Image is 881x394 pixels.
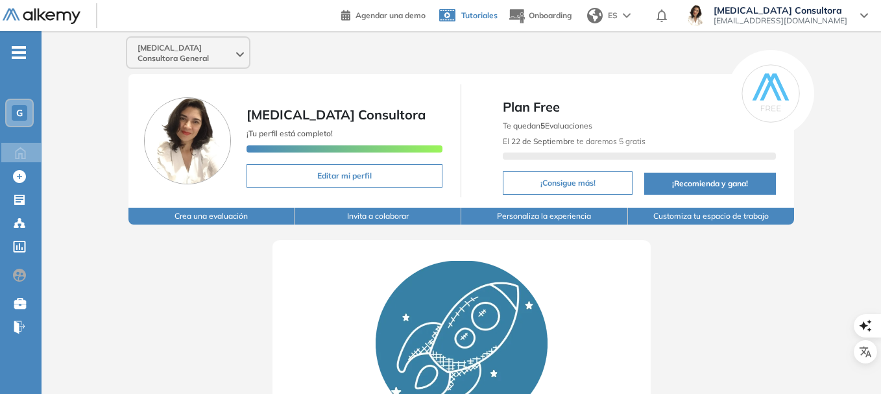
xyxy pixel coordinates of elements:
span: [EMAIL_ADDRESS][DOMAIN_NAME] [714,16,847,26]
i: - [12,51,26,54]
button: Editar mi perfil [247,164,443,188]
button: ¡Recomienda y gana! [644,173,776,195]
a: Agendar una demo [341,6,426,22]
button: Customiza tu espacio de trabajo [628,208,795,225]
span: [MEDICAL_DATA] Consultora [714,5,847,16]
button: Personaliza la experiencia [461,208,628,225]
span: Plan Free [503,97,776,117]
span: El te daremos 5 gratis [503,136,646,146]
span: [MEDICAL_DATA] Consultora General [138,43,234,64]
span: G [16,108,23,118]
img: world [587,8,603,23]
img: Logo [3,8,80,25]
span: Tutoriales [461,10,498,20]
span: Agendar una demo [356,10,426,20]
button: ¡Consigue más! [503,171,633,195]
img: arrow [623,13,631,18]
span: Te quedan Evaluaciones [503,121,592,130]
img: Foto de perfil [144,97,231,184]
button: Invita a colaborar [295,208,461,225]
b: 5 [540,121,545,130]
span: ¡Tu perfil está completo! [247,129,333,138]
span: [MEDICAL_DATA] Consultora [247,106,426,123]
button: Onboarding [508,2,572,30]
span: Onboarding [529,10,572,20]
button: Crea una evaluación [128,208,295,225]
b: 22 de Septiembre [511,136,575,146]
span: ES [608,10,618,21]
